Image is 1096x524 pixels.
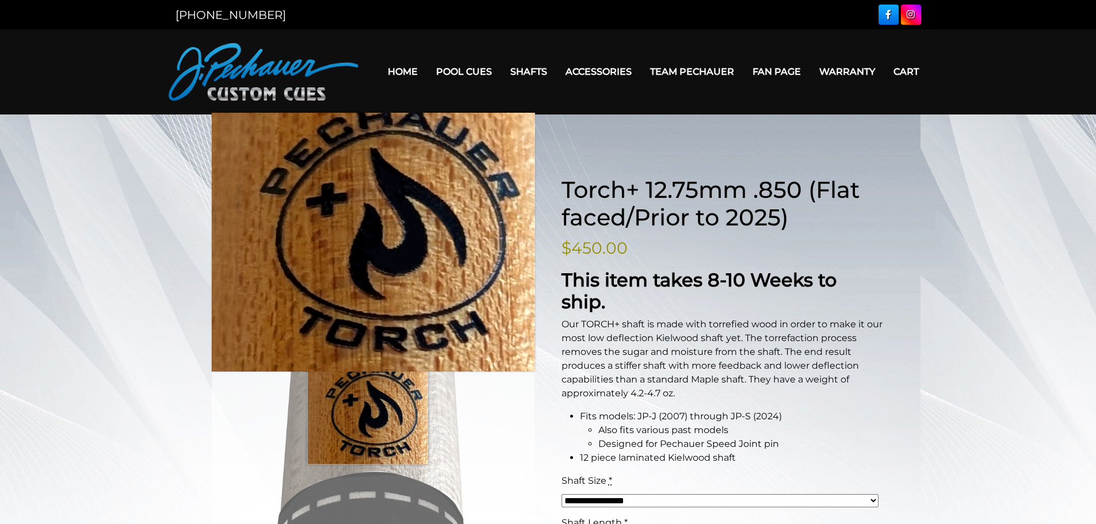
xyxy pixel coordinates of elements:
li: Designed for Pechauer Speed Joint pin [598,437,885,451]
a: [PHONE_NUMBER] [175,8,286,22]
h1: Torch+ 12.75mm .850 (Flat faced/Prior to 2025) [562,176,885,231]
a: Torch + [292,156,322,166]
a: Warranty [810,57,884,86]
a: Fan Page [743,57,810,86]
a: Accessories [556,57,641,86]
a: Home [379,57,427,86]
li: Fits models: JP-J (2007) through JP-S (2024) [580,410,885,451]
li: Also fits various past models [598,423,885,437]
strong: This item takes 8-10 Weeks to ship. [562,269,837,313]
abbr: required [609,475,612,486]
p: Our TORCH+ shaft is made with torrefied wood in order to make it our most low deflection Kielwood... [562,318,885,400]
li: 12 piece laminated Kielwood shaft [580,451,885,465]
a: Cart [884,57,928,86]
nav: Breadcrumb [212,155,885,167]
a: Accessories [240,156,289,166]
span: $ [562,238,571,258]
a: Team Pechauer [641,57,743,86]
a: Shafts [501,57,556,86]
span: Shaft Size [562,475,606,486]
a: Pool Cues [427,57,501,86]
img: Pechauer Custom Cues [169,43,358,101]
bdi: 450.00 [562,238,628,258]
a: Home [212,156,238,166]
